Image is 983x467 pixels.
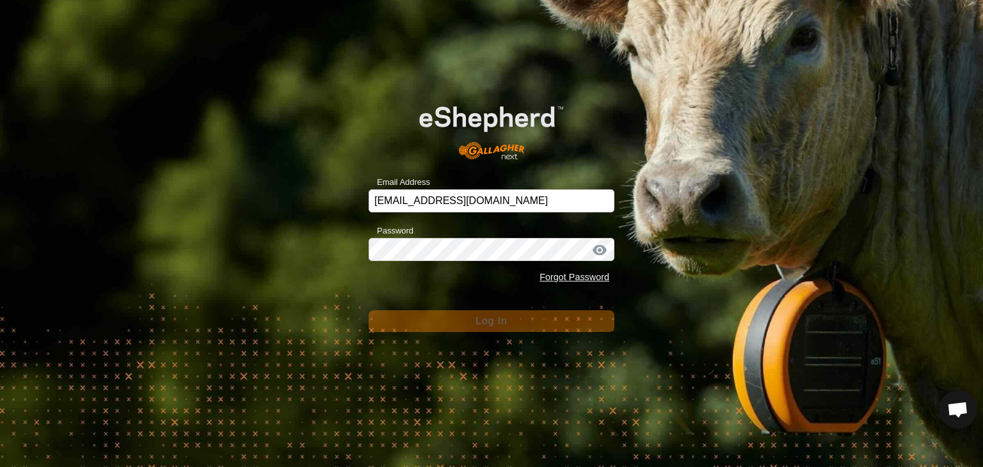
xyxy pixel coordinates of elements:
[369,310,614,332] button: Log In
[539,272,609,282] a: Forgot Password
[369,189,614,212] input: Email Address
[393,86,589,170] img: E-shepherd Logo
[369,225,413,237] label: Password
[939,390,977,429] div: Open chat
[369,176,430,189] label: Email Address
[476,315,507,326] span: Log In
